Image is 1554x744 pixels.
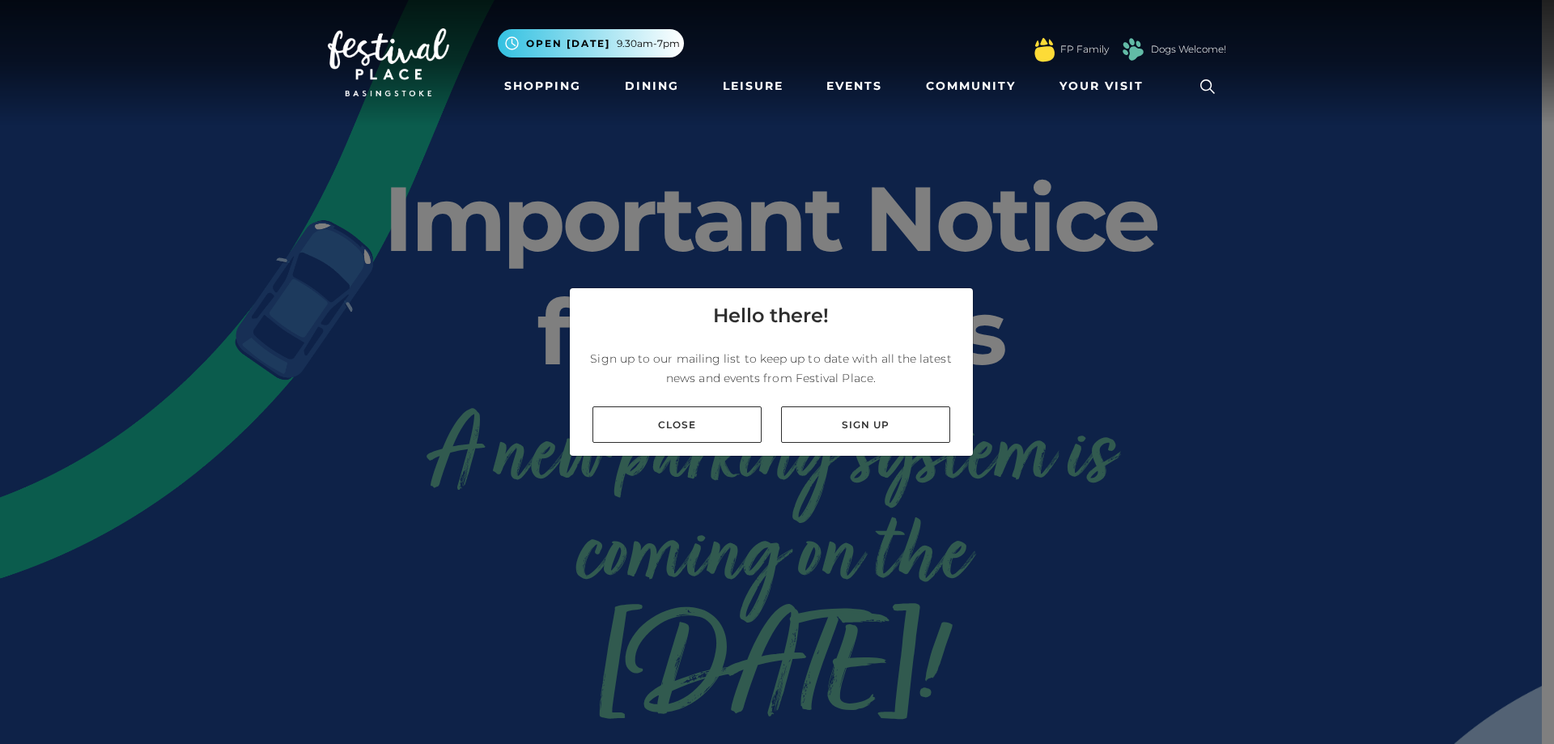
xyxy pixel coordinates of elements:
a: Close [592,406,762,443]
span: 9.30am-7pm [617,36,680,51]
a: Community [919,71,1022,101]
button: Open [DATE] 9.30am-7pm [498,29,684,57]
a: FP Family [1060,42,1109,57]
h4: Hello there! [713,301,829,330]
span: Open [DATE] [526,36,610,51]
a: Events [820,71,889,101]
a: Dogs Welcome! [1151,42,1226,57]
img: Festival Place Logo [328,28,449,96]
a: Dining [618,71,686,101]
span: Your Visit [1059,78,1144,95]
a: Shopping [498,71,588,101]
p: Sign up to our mailing list to keep up to date with all the latest news and events from Festival ... [583,349,960,388]
a: Your Visit [1053,71,1158,101]
a: Leisure [716,71,790,101]
a: Sign up [781,406,950,443]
